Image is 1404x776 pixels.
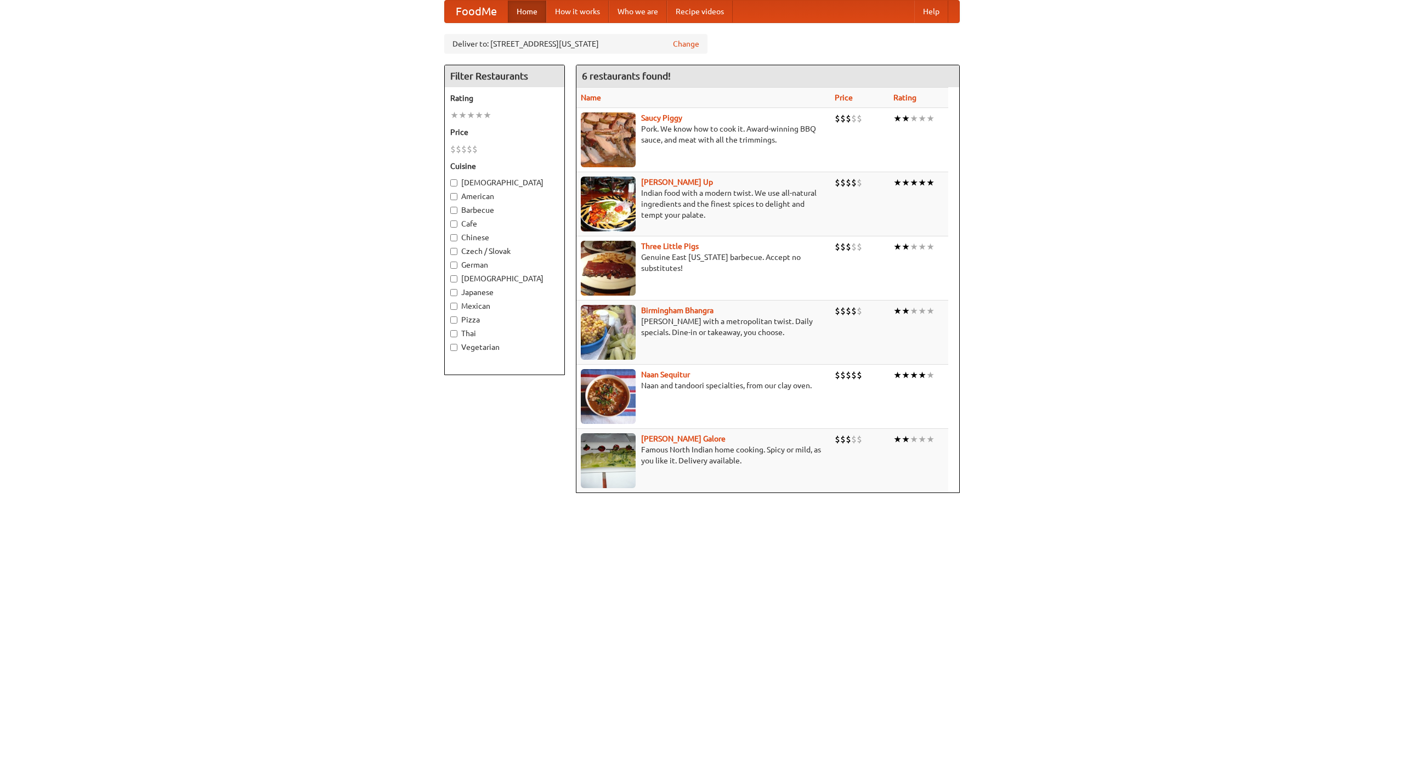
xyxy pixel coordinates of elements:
[450,314,559,325] label: Pizza
[450,330,457,337] input: Thai
[840,241,846,253] li: $
[641,178,713,186] a: [PERSON_NAME] Up
[450,287,559,298] label: Japanese
[835,93,853,102] a: Price
[450,143,456,155] li: $
[851,241,857,253] li: $
[450,303,457,310] input: Mexican
[450,289,457,296] input: Japanese
[450,109,458,121] li: ★
[846,177,851,189] li: $
[840,305,846,317] li: $
[673,38,699,49] a: Change
[835,112,840,124] li: $
[910,177,918,189] li: ★
[472,143,478,155] li: $
[467,109,475,121] li: ★
[902,177,910,189] li: ★
[893,433,902,445] li: ★
[445,1,508,22] a: FoodMe
[641,114,682,122] a: Saucy Piggy
[581,93,601,102] a: Name
[581,305,636,360] img: bhangra.jpg
[581,316,826,338] p: [PERSON_NAME] with a metropolitan twist. Daily specials. Dine-in or takeaway, you choose.
[918,177,926,189] li: ★
[835,369,840,381] li: $
[910,305,918,317] li: ★
[846,369,851,381] li: $
[893,241,902,253] li: ★
[893,177,902,189] li: ★
[450,328,559,339] label: Thai
[581,241,636,296] img: littlepigs.jpg
[641,242,699,251] a: Three Little Pigs
[450,193,457,200] input: American
[914,1,948,22] a: Help
[582,71,671,81] ng-pluralize: 6 restaurants found!
[450,342,559,353] label: Vegetarian
[840,433,846,445] li: $
[450,161,559,172] h5: Cuisine
[926,433,935,445] li: ★
[483,109,491,121] li: ★
[910,369,918,381] li: ★
[918,369,926,381] li: ★
[467,143,472,155] li: $
[926,241,935,253] li: ★
[641,434,726,443] a: [PERSON_NAME] Galore
[581,380,826,391] p: Naan and tandoori specialties, from our clay oven.
[581,123,826,145] p: Pork. We know how to cook it. Award-winning BBQ sauce, and meat with all the trimmings.
[450,301,559,311] label: Mexican
[450,259,559,270] label: German
[450,275,457,282] input: [DEMOGRAPHIC_DATA]
[445,65,564,87] h4: Filter Restaurants
[910,433,918,445] li: ★
[461,143,467,155] li: $
[835,305,840,317] li: $
[450,248,457,255] input: Czech / Slovak
[581,433,636,488] img: currygalore.jpg
[902,433,910,445] li: ★
[444,34,707,54] div: Deliver to: [STREET_ADDRESS][US_STATE]
[918,112,926,124] li: ★
[581,444,826,466] p: Famous North Indian home cooking. Spicy or mild, as you like it. Delivery available.
[902,305,910,317] li: ★
[546,1,609,22] a: How it works
[450,232,559,243] label: Chinese
[918,241,926,253] li: ★
[902,241,910,253] li: ★
[450,344,457,351] input: Vegetarian
[857,112,862,124] li: $
[851,369,857,381] li: $
[851,112,857,124] li: $
[450,179,457,186] input: [DEMOGRAPHIC_DATA]
[926,305,935,317] li: ★
[450,207,457,214] input: Barbecue
[902,369,910,381] li: ★
[641,306,714,315] a: Birmingham Bhangra
[450,234,457,241] input: Chinese
[450,127,559,138] h5: Price
[581,112,636,167] img: saucy.jpg
[857,241,862,253] li: $
[893,112,902,124] li: ★
[846,112,851,124] li: $
[851,433,857,445] li: $
[450,191,559,202] label: American
[835,241,840,253] li: $
[910,112,918,124] li: ★
[857,177,862,189] li: $
[840,112,846,124] li: $
[450,177,559,188] label: [DEMOGRAPHIC_DATA]
[910,241,918,253] li: ★
[846,433,851,445] li: $
[581,252,826,274] p: Genuine East [US_STATE] barbecue. Accept no substitutes!
[840,177,846,189] li: $
[581,369,636,424] img: naansequitur.jpg
[450,273,559,284] label: [DEMOGRAPHIC_DATA]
